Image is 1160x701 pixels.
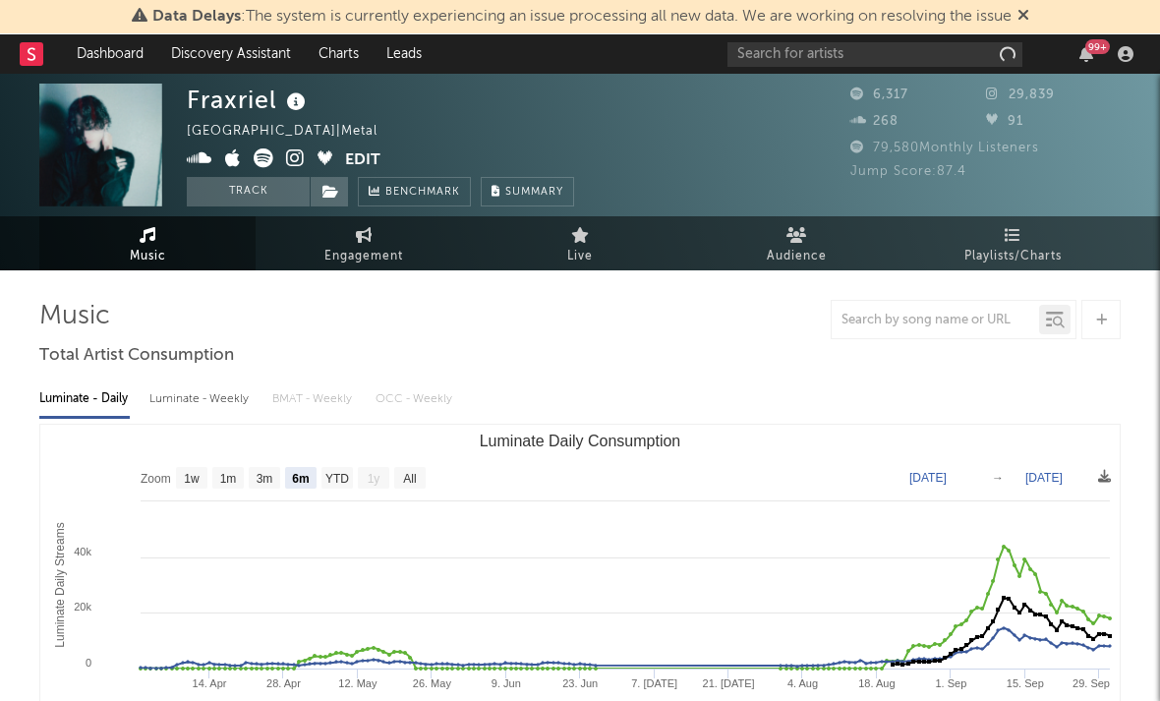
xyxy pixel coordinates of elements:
[567,245,593,268] span: Live
[39,344,234,368] span: Total Artist Consumption
[305,34,373,74] a: Charts
[74,601,91,613] text: 20k
[338,677,377,689] text: 12. May
[1085,39,1110,54] div: 99 +
[149,382,253,416] div: Luminate - Weekly
[53,522,67,647] text: Luminate Daily Streams
[130,245,166,268] span: Music
[850,165,966,178] span: Jump Score: 87.4
[187,177,310,206] button: Track
[256,216,472,270] a: Engagement
[703,677,755,689] text: 21. [DATE]
[481,177,574,206] button: Summary
[385,181,460,204] span: Benchmark
[187,84,311,116] div: Fraxriel
[858,677,895,689] text: 18. Aug
[909,471,947,485] text: [DATE]
[480,433,681,449] text: Luminate Daily Consumption
[767,245,827,268] span: Audience
[257,472,273,486] text: 3m
[986,88,1055,101] span: 29,839
[368,472,380,486] text: 1y
[152,9,1012,25] span: : The system is currently experiencing an issue processing all new data. We are working on resolv...
[787,677,818,689] text: 4. Aug
[157,34,305,74] a: Discovery Assistant
[1079,46,1093,62] button: 99+
[39,216,256,270] a: Music
[184,472,200,486] text: 1w
[1025,471,1063,485] text: [DATE]
[1017,9,1029,25] span: Dismiss
[373,34,435,74] a: Leads
[904,216,1121,270] a: Playlists/Charts
[63,34,157,74] a: Dashboard
[86,657,91,669] text: 0
[727,42,1022,67] input: Search for artists
[324,245,403,268] span: Engagement
[472,216,688,270] a: Live
[325,472,349,486] text: YTD
[187,120,400,144] div: [GEOGRAPHIC_DATA] | Metal
[39,382,130,416] div: Luminate - Daily
[850,88,908,101] span: 6,317
[358,177,471,206] a: Benchmark
[1073,677,1110,689] text: 29. Sep
[986,115,1023,128] span: 91
[403,472,416,486] text: All
[832,313,1039,328] input: Search by song name or URL
[292,472,309,486] text: 6m
[562,677,598,689] text: 23. Jun
[688,216,904,270] a: Audience
[220,472,237,486] text: 1m
[413,677,452,689] text: 26. May
[505,187,563,198] span: Summary
[631,677,677,689] text: 7. [DATE]
[992,471,1004,485] text: →
[345,148,380,173] button: Edit
[74,546,91,557] text: 40k
[850,115,899,128] span: 268
[193,677,227,689] text: 14. Apr
[266,677,301,689] text: 28. Apr
[1007,677,1044,689] text: 15. Sep
[850,142,1039,154] span: 79,580 Monthly Listeners
[152,9,241,25] span: Data Delays
[935,677,966,689] text: 1. Sep
[141,472,171,486] text: Zoom
[492,677,521,689] text: 9. Jun
[964,245,1062,268] span: Playlists/Charts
